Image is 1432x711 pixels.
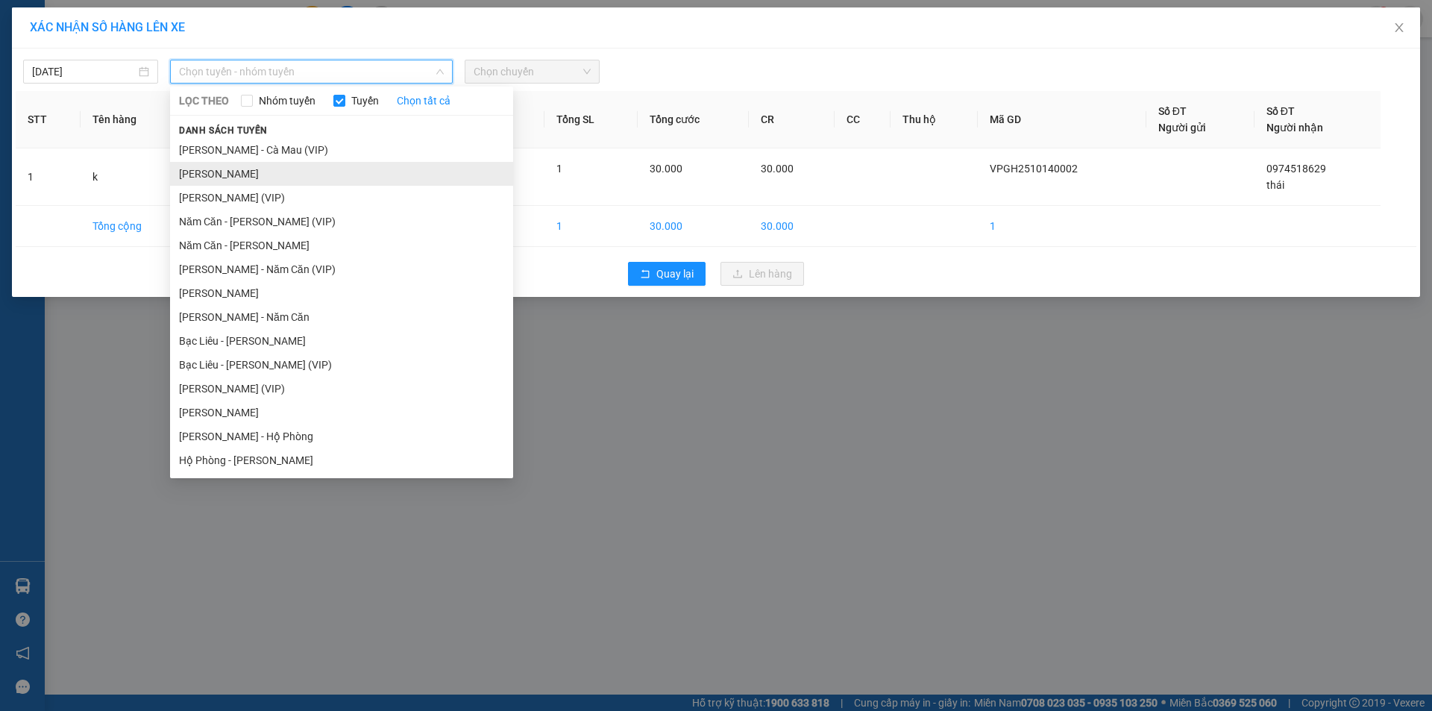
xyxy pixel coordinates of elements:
li: Bạc Liêu - [PERSON_NAME] [170,329,513,353]
td: 1 [16,148,81,206]
a: Chọn tất cả [397,93,450,109]
span: 1 [556,163,562,175]
span: Chọn chuyến [474,60,591,83]
span: Tuyến [345,93,385,109]
span: Số ĐT [1158,105,1187,117]
span: 0974518629 [1266,163,1326,175]
span: 30.000 [761,163,794,175]
span: Quay lại [656,266,694,282]
li: Năm Căn - [PERSON_NAME] (VIP) [170,210,513,234]
td: 30.000 [749,206,835,247]
span: 30.000 [650,163,682,175]
button: rollbackQuay lại [628,262,706,286]
li: [PERSON_NAME] [170,401,513,425]
span: Người gửi [1158,122,1206,134]
li: Bạc Liêu - [PERSON_NAME] (VIP) [170,353,513,377]
li: [PERSON_NAME] - Hộ Phòng [170,425,513,448]
td: 30.000 [638,206,749,247]
th: Tổng cước [638,91,749,148]
span: VPGH2510140002 [990,163,1078,175]
span: close [1393,22,1405,34]
li: Hotline: 02839552959 [139,55,624,74]
th: Tên hàng [81,91,191,148]
img: logo.jpg [19,19,93,93]
button: Close [1378,7,1420,49]
li: [PERSON_NAME] [170,162,513,186]
span: Người nhận [1266,122,1323,134]
th: Mã GD [978,91,1146,148]
li: Hộ Phòng - [PERSON_NAME] [170,448,513,472]
li: [PERSON_NAME] - Năm Căn [170,305,513,329]
li: Năm Căn - [PERSON_NAME] [170,234,513,257]
td: 1 [544,206,638,247]
span: Danh sách tuyến [170,124,277,137]
span: down [436,67,445,76]
td: 1 [978,206,1146,247]
li: [PERSON_NAME] (VIP) [170,186,513,210]
button: uploadLên hàng [720,262,804,286]
b: GỬI : VP [PERSON_NAME] [19,108,260,133]
span: Số ĐT [1266,105,1295,117]
li: [PERSON_NAME] (VIP) [170,377,513,401]
li: 26 Phó Cơ Điều, Phường 12 [139,37,624,55]
td: k [81,148,191,206]
li: [PERSON_NAME] [170,281,513,305]
span: Nhóm tuyến [253,93,321,109]
span: thái [1266,179,1284,191]
span: LỌC THEO [179,93,229,109]
th: Thu hộ [891,91,977,148]
th: STT [16,91,81,148]
th: Tổng SL [544,91,638,148]
span: XÁC NHẬN SỐ HÀNG LÊN XE [30,20,185,34]
li: [PERSON_NAME] - Năm Căn (VIP) [170,257,513,281]
input: 14/10/2025 [32,63,136,80]
th: CR [749,91,835,148]
th: CC [835,91,891,148]
li: [PERSON_NAME] - Cà Mau (VIP) [170,138,513,162]
span: rollback [640,269,650,281]
span: Chọn tuyến - nhóm tuyến [179,60,444,83]
td: Tổng cộng [81,206,191,247]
